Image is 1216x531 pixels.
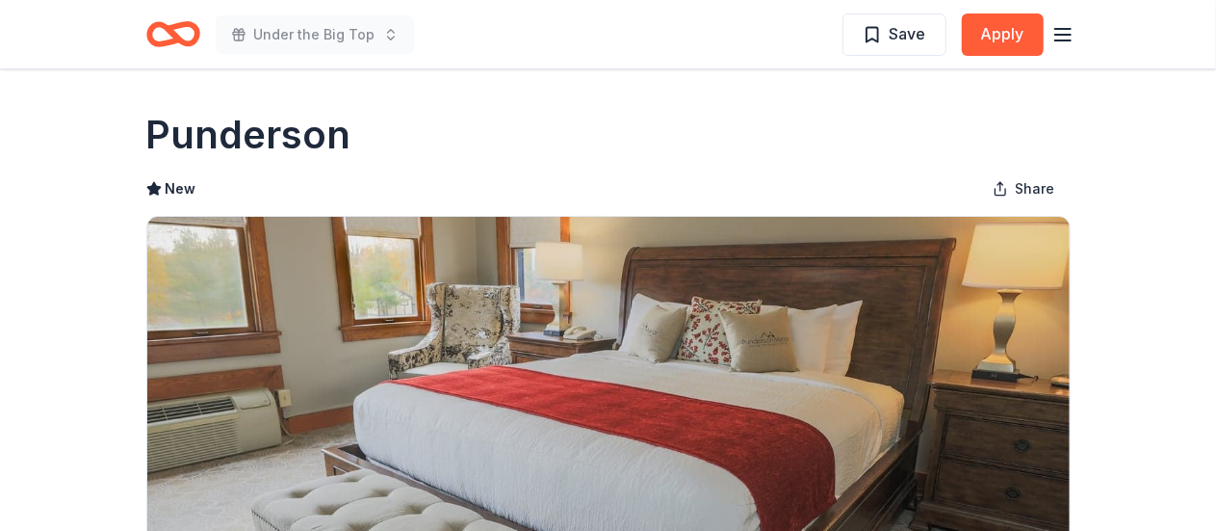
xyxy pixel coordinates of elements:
button: Share [977,170,1071,208]
button: Under the Big Top [216,15,414,54]
span: Save [890,21,926,46]
button: Save [842,13,946,56]
button: Apply [962,13,1044,56]
span: Share [1016,177,1055,200]
span: Under the Big Top [254,23,375,46]
span: New [166,177,196,200]
h1: Punderson [146,108,351,162]
a: Home [146,12,200,57]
